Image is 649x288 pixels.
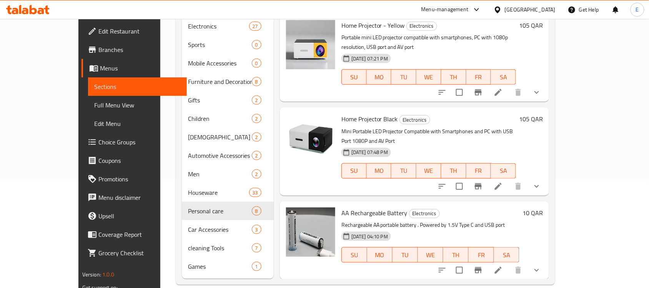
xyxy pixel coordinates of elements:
[523,208,543,218] h6: 10 QAR
[469,165,488,176] span: FR
[182,202,274,220] div: Personal care8
[472,249,491,261] span: FR
[252,208,261,215] span: 8
[418,247,443,263] button: WE
[519,20,543,31] h6: 105 QAR
[396,249,415,261] span: TU
[491,69,516,85] button: SA
[182,17,274,35] div: Electronics27
[100,64,181,73] span: Menus
[532,88,541,97] svg: Show Choices
[252,226,261,233] span: 3
[409,209,440,218] div: Electronics
[82,225,187,244] a: Coverage Report
[419,72,438,83] span: WE
[188,59,252,68] span: Mobile Accessories
[188,95,252,105] span: Gifts
[249,22,261,31] div: items
[98,27,181,36] span: Edit Restaurant
[252,115,261,122] span: 2
[441,69,466,85] button: TH
[82,22,187,40] a: Edit Restaurant
[98,174,181,184] span: Promotions
[252,114,261,123] div: items
[286,20,335,69] img: Home Projector - Yellow
[421,249,440,261] span: WE
[82,207,187,225] a: Upsell
[494,72,513,83] span: SA
[348,55,391,62] span: [DATE] 07:21 PM
[407,22,437,30] span: Electronics
[188,262,252,271] span: Games
[341,127,516,146] p: Mini Portable LED Projector Compatible with Smartphones and PC with USB Port 1080P and AV Port
[444,72,463,83] span: TH
[88,96,187,114] a: Full Menu View
[182,128,274,146] div: [DEMOGRAPHIC_DATA]2
[182,35,274,54] div: Sports0
[188,77,252,86] span: Furniture and Decoration
[188,188,249,197] span: Houseware
[416,69,441,85] button: WE
[494,182,503,191] a: Edit menu item
[252,243,261,253] div: items
[497,249,516,261] span: SA
[466,163,491,179] button: FR
[188,132,252,142] div: Ladies
[421,5,469,14] div: Menu-management
[348,149,391,156] span: [DATE] 07:48 PM
[188,40,252,49] span: Sports
[98,193,181,202] span: Menu disclaimer
[252,263,261,270] span: 1
[182,14,274,279] nav: Menu sections
[441,163,466,179] button: TH
[341,113,398,125] span: Home Projector Black
[98,248,181,258] span: Grocery Checklist
[519,114,543,124] h6: 105 QAR
[370,72,389,83] span: MO
[250,189,261,196] span: 33
[252,95,261,105] div: items
[341,207,408,219] span: AA Rechargeable Battery
[341,220,519,230] p: Rechargeable AA portable battery . Powered by 1.5V Type C and USB port
[509,83,528,102] button: delete
[416,163,441,179] button: WE
[252,169,261,179] div: items
[286,114,335,163] img: Home Projector Black
[433,83,451,102] button: sort-choices
[469,261,488,280] button: Branch-specific-item
[391,163,416,179] button: TU
[494,247,519,263] button: SA
[188,225,252,234] span: Car Accessories
[182,146,274,165] div: Automotive Accessories2
[252,40,261,49] div: items
[252,132,261,142] div: items
[98,45,181,54] span: Branches
[394,165,413,176] span: TU
[528,261,546,280] button: show more
[182,239,274,257] div: cleaning Tools7
[252,77,261,86] div: items
[188,132,252,142] span: [DEMOGRAPHIC_DATA]
[188,22,249,31] span: Electronics
[252,151,261,160] div: items
[370,249,389,261] span: MO
[252,152,261,159] span: 2
[188,243,252,253] span: cleaning Tools
[469,83,488,102] button: Branch-specific-item
[252,134,261,141] span: 2
[182,72,274,91] div: Furniture and Decoration8
[188,114,252,123] div: Children
[341,247,367,263] button: SU
[370,165,389,176] span: MO
[98,156,181,165] span: Coupons
[182,183,274,202] div: Houseware33
[82,270,101,280] span: Version:
[182,220,274,239] div: Car Accessories3
[444,165,463,176] span: TH
[451,84,468,100] span: Select to update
